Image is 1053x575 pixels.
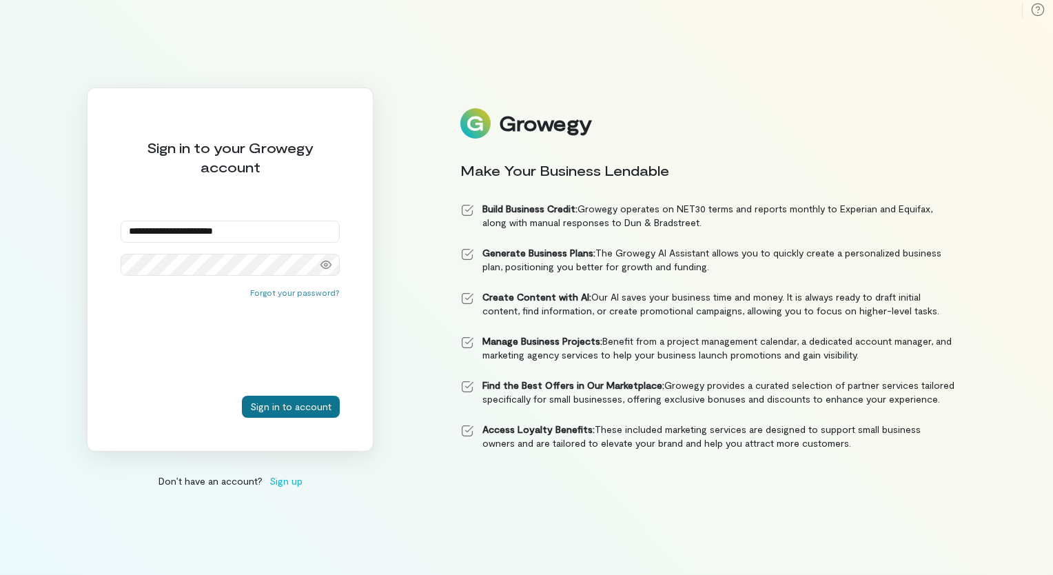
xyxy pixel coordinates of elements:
[499,112,591,135] div: Growegy
[482,379,664,391] strong: Find the Best Offers in Our Marketplace:
[460,246,955,274] li: The Growegy AI Assistant allows you to quickly create a personalized business plan, positioning y...
[460,423,955,450] li: These included marketing services are designed to support small business owners and are tailored ...
[242,396,340,418] button: Sign in to account
[482,247,595,259] strong: Generate Business Plans:
[269,474,303,488] span: Sign up
[460,161,955,180] div: Make Your Business Lendable
[460,108,491,139] img: Logo
[482,335,602,347] strong: Manage Business Projects:
[87,474,374,488] div: Don’t have an account?
[482,203,577,214] strong: Build Business Credit:
[121,138,340,176] div: Sign in to your Growegy account
[250,287,340,298] button: Forgot your password?
[482,423,595,435] strong: Access Loyalty Benefits:
[460,290,955,318] li: Our AI saves your business time and money. It is always ready to draft initial content, find info...
[460,334,955,362] li: Benefit from a project management calendar, a dedicated account manager, and marketing agency ser...
[460,379,955,406] li: Growegy provides a curated selection of partner services tailored specifically for small business...
[460,202,955,230] li: Growegy operates on NET30 terms and reports monthly to Experian and Equifax, along with manual re...
[482,291,591,303] strong: Create Content with AI:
